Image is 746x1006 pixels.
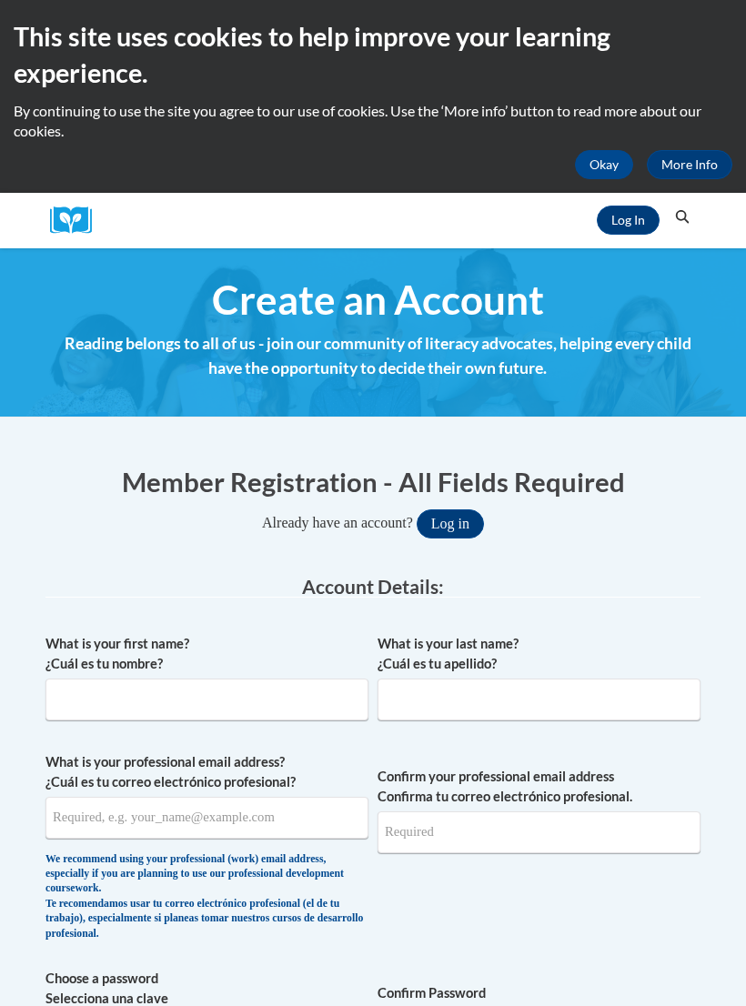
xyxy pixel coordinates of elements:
label: What is your first name? ¿Cuál es tu nombre? [45,634,368,674]
button: Log in [417,509,484,538]
p: By continuing to use the site you agree to our use of cookies. Use the ‘More info’ button to read... [14,101,732,141]
h4: Reading belongs to all of us - join our community of literacy advocates, helping every child have... [50,332,705,380]
span: Account Details: [302,575,444,598]
a: More Info [647,150,732,179]
input: Metadata input [378,679,701,720]
label: Confirm your professional email address Confirma tu correo electrónico profesional. [378,767,701,807]
a: Cox Campus [50,206,105,235]
input: Metadata input [45,797,368,839]
button: Okay [575,150,633,179]
h2: This site uses cookies to help improve your learning experience. [14,18,732,92]
label: What is your last name? ¿Cuál es tu apellido? [378,634,701,674]
input: Metadata input [45,679,368,720]
input: Required [378,811,701,853]
label: What is your professional email address? ¿Cuál es tu correo electrónico profesional? [45,752,368,792]
h1: Member Registration - All Fields Required [45,463,701,500]
img: Logo brand [50,206,105,235]
a: Log In [597,206,660,235]
div: We recommend using your professional (work) email address, especially if you are planning to use ... [45,852,368,942]
span: Already have an account? [262,515,413,530]
button: Search [669,206,696,228]
span: Create an Account [212,276,544,324]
